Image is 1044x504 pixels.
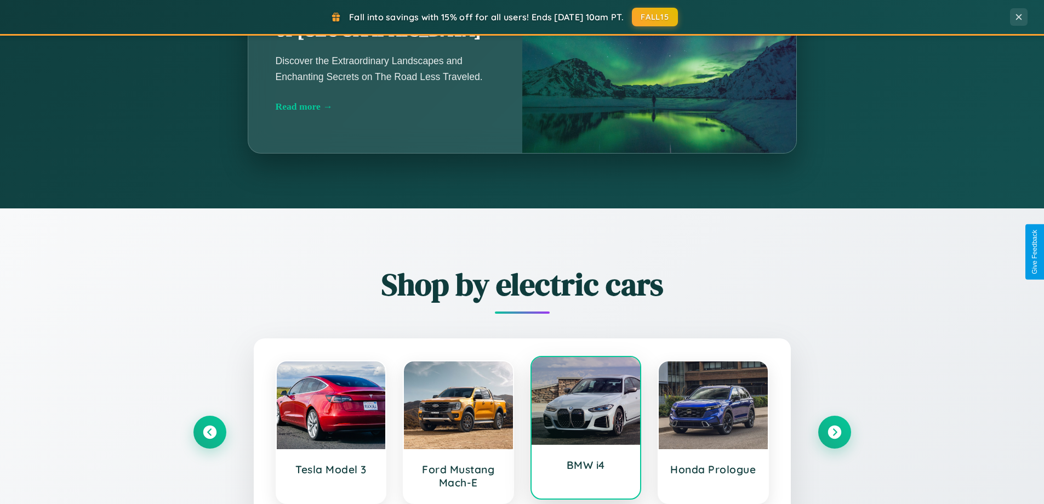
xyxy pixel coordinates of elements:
[276,53,495,84] p: Discover the Extraordinary Landscapes and Enchanting Secrets on The Road Less Traveled.
[632,8,678,26] button: FALL15
[415,463,502,489] h3: Ford Mustang Mach-E
[349,12,624,22] span: Fall into savings with 15% off for all users! Ends [DATE] 10am PT.
[193,263,851,305] h2: Shop by electric cars
[276,101,495,112] div: Read more →
[1031,230,1039,274] div: Give Feedback
[288,463,375,476] h3: Tesla Model 3
[543,458,630,472] h3: BMW i4
[670,463,757,476] h3: Honda Prologue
